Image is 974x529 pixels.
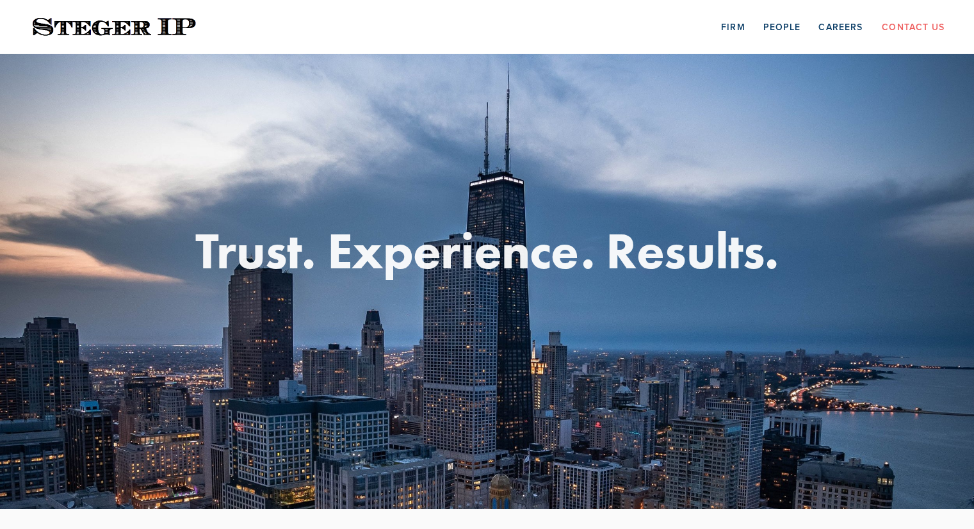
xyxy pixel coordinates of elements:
[721,17,745,37] a: Firm
[882,17,945,37] a: Contact Us
[818,17,863,37] a: Careers
[29,15,199,40] img: Steger IP | Trust. Experience. Results.
[763,17,801,37] a: People
[29,225,945,276] h1: Trust. Experience. Results.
